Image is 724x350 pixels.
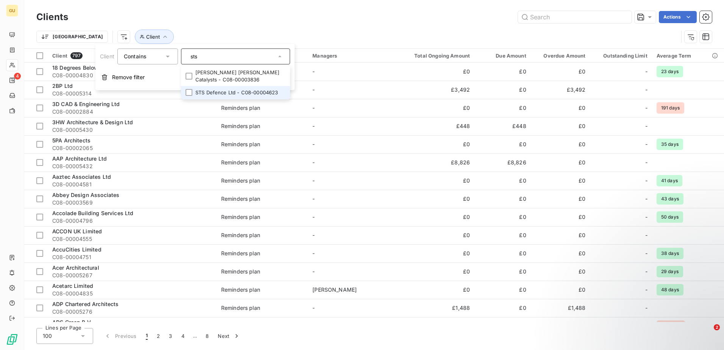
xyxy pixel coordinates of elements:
td: £3,492 [399,81,475,99]
span: - [312,68,315,75]
span: - [312,86,315,93]
span: 100 [43,332,52,340]
iframe: Intercom live chat [698,324,716,342]
span: 38 days [657,248,683,259]
td: £0 [531,262,590,281]
div: Reminders plan [221,104,260,112]
td: £0 [474,244,531,262]
td: £0 [399,135,475,153]
span: ADP Chartered Architects [52,301,119,307]
span: - [312,195,315,202]
div: Overdue Amount [535,53,586,59]
span: C08-00004751 [52,253,212,261]
td: £0 [474,135,531,153]
span: 5PA Architects [52,137,90,144]
span: - [645,177,648,184]
button: Client [135,30,174,44]
button: 8 [201,328,213,344]
span: - [645,86,648,94]
td: £0 [531,153,590,172]
span: - [645,195,648,203]
td: £0 [399,208,475,226]
span: - [312,250,315,256]
td: £0 [531,117,590,135]
td: £8,826 [399,153,475,172]
span: C08-00004581 [52,181,212,188]
td: £0 [531,172,590,190]
td: £448 [399,117,475,135]
span: Acer Architectural [52,264,99,271]
span: ADS Groep B.V. [52,319,92,325]
span: 50 days [657,211,683,223]
td: £0 [399,190,475,208]
span: Client [146,34,160,40]
td: £0 [399,99,475,117]
td: £8,826 [474,153,531,172]
td: £0 [399,262,475,281]
span: C08-00005267 [52,272,212,279]
span: C08-00004555 [52,235,212,243]
span: 1 [146,332,148,340]
span: AAP Architecture Ltd [52,155,107,162]
span: … [189,330,201,342]
td: £0 [399,317,475,335]
span: - [645,122,648,130]
span: Client [100,53,114,59]
td: £0 [474,62,531,81]
span: 35 days [657,139,683,150]
img: Logo LeanPay [6,333,18,345]
span: - [312,105,315,111]
span: C08-00005314 [52,90,212,97]
span: C08-00002065 [52,144,212,152]
h3: Clients [36,10,68,24]
span: - [312,177,315,184]
span: 2 [714,324,720,330]
button: Actions [659,11,697,23]
td: £0 [531,99,590,117]
span: - [645,250,648,257]
button: 3 [164,328,176,344]
div: Reminders plan [221,286,260,294]
div: Reminders plan [221,159,260,166]
div: Due Amount [479,53,526,59]
span: - [312,232,315,238]
span: 191 days [657,102,684,114]
span: Accolade Building Services Ltd [52,210,134,216]
input: Search [518,11,632,23]
span: 29 days [657,266,683,277]
div: Reminders plan [221,231,260,239]
span: [PERSON_NAME] [312,286,357,293]
div: GU [6,5,18,17]
span: 18 Degrees Below [52,64,98,71]
div: Average Term [657,53,719,59]
div: Reminders plan [221,177,260,184]
td: £0 [474,81,531,99]
span: - [312,214,315,220]
div: Reminders plan [221,304,260,312]
span: C08-00004830 [52,72,212,79]
td: £0 [399,281,475,299]
td: £0 [531,208,590,226]
td: £1,488 [531,299,590,317]
div: Reminders plan [221,213,260,221]
td: £0 [474,317,531,335]
span: ACCON UK Limited [52,228,102,234]
span: - [312,123,315,129]
span: AccuCities Limited [52,246,101,253]
span: 43 days [657,193,683,205]
div: Reminders plan [221,122,260,130]
td: £0 [531,281,590,299]
span: - [312,268,315,275]
td: £0 [474,99,531,117]
span: Abbey Design Associates [52,192,119,198]
span: - [312,305,315,311]
td: £0 [474,262,531,281]
span: Acetarc Limited [52,283,93,289]
span: C08-00005432 [52,162,212,170]
td: £0 [531,135,590,153]
div: Total Ongoing Amount [404,53,470,59]
span: 41 days [657,175,682,186]
span: 3D CAD & Engineering Ltd [52,101,120,107]
span: - [645,104,648,112]
td: £0 [474,172,531,190]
